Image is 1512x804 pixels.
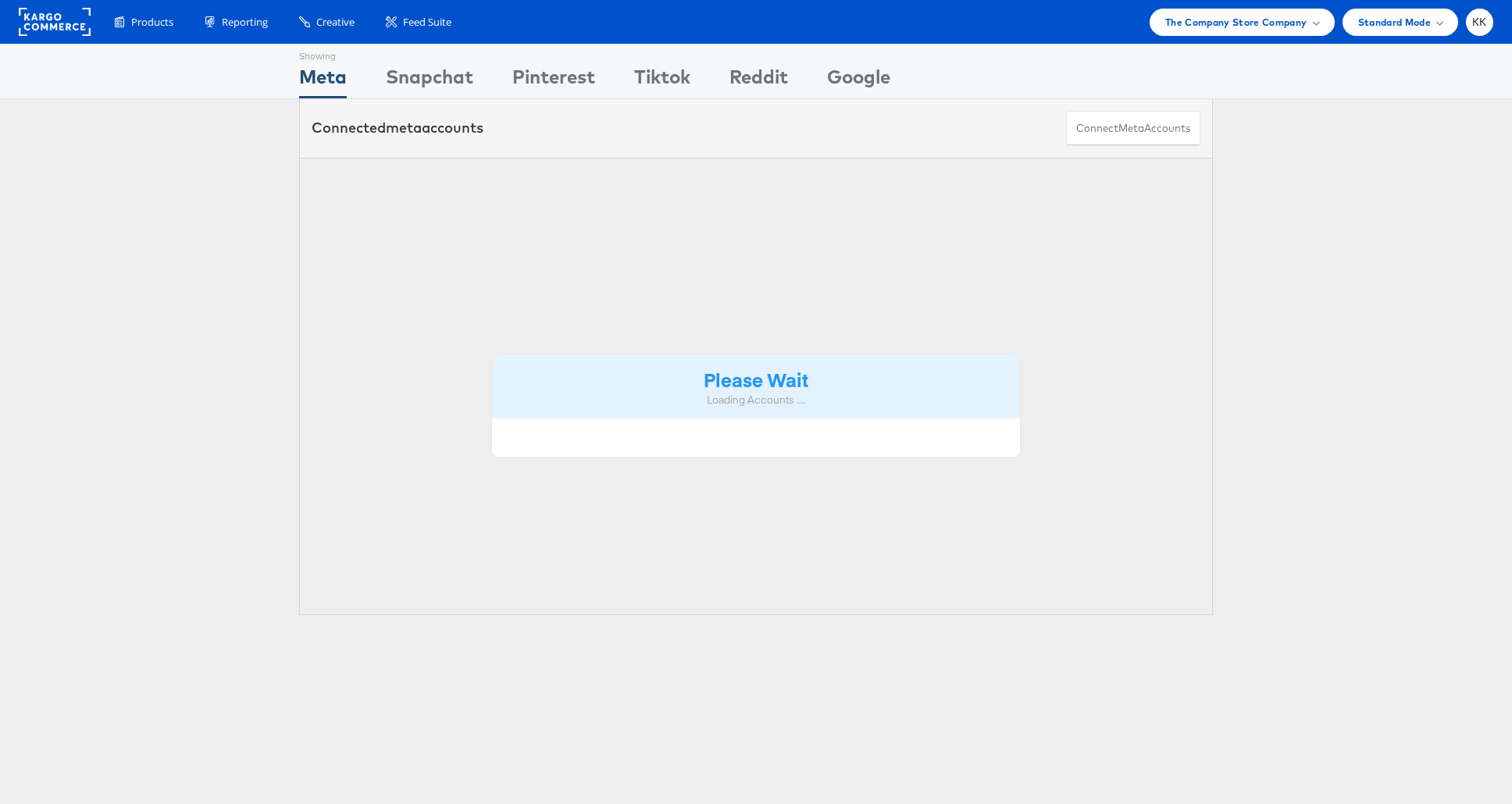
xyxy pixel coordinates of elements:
[1358,14,1431,30] span: Standard Mode
[299,63,347,98] div: Meta
[1165,14,1307,30] span: The Company Store Company
[312,118,483,138] div: Connected accounts
[827,63,890,98] div: Google
[1472,17,1487,27] span: KK
[316,15,355,30] span: Creative
[1118,121,1144,136] span: meta
[704,366,808,392] strong: Please Wait
[299,44,347,63] div: Showing
[403,15,451,30] span: Feed Suite
[729,63,788,98] div: Reddit
[386,63,473,98] div: Snapchat
[1066,111,1200,146] button: ConnectmetaAccounts
[222,15,268,30] span: Reporting
[634,63,690,98] div: Tiktok
[386,119,422,137] span: meta
[504,393,1008,407] div: Loading Accounts ....
[131,15,173,30] span: Products
[512,63,595,98] div: Pinterest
